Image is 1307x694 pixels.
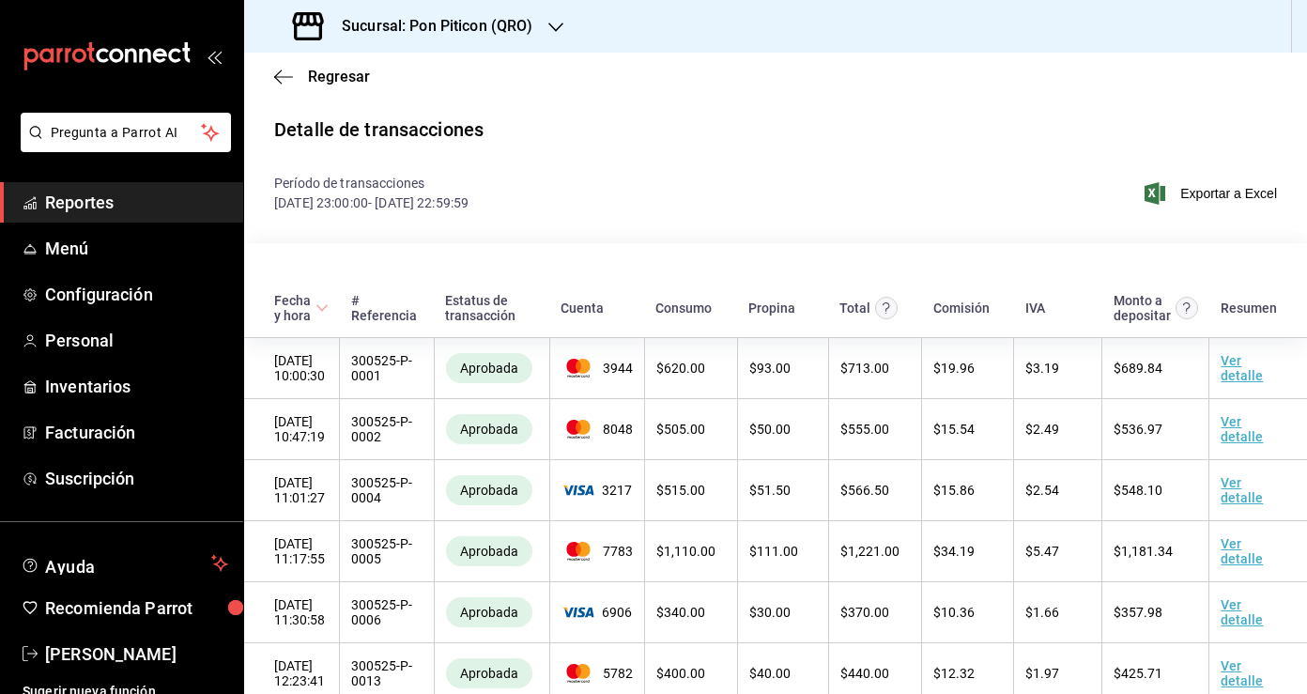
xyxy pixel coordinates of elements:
[446,597,532,627] div: Transacciones cobradas de manera exitosa.
[1114,544,1173,559] span: $ 1,181.34
[340,521,434,582] td: 300525-P-0005
[1025,483,1059,498] span: $ 2.54
[561,420,633,439] span: 8048
[1025,301,1045,316] div: IVA
[1221,414,1263,444] a: Ver detalle
[561,664,633,683] span: 5782
[244,338,340,399] td: [DATE] 10:00:30
[749,605,791,620] span: $ 30.00
[933,544,975,559] span: $ 34.19
[749,666,791,681] span: $ 40.00
[1114,361,1162,376] span: $ 689.84
[453,483,526,498] span: Aprobada
[45,236,228,261] span: Menú
[274,193,469,213] p: [DATE] 23:00:00 - [DATE] 22:59:59
[561,483,633,498] span: 3217
[655,301,712,316] div: Consumo
[1221,475,1263,505] a: Ver detalle
[1114,483,1162,498] span: $ 548.10
[1148,182,1277,205] button: Exportar a Excel
[327,15,533,38] h3: Sucursal: Pon Piticon (QRO)
[1025,605,1059,620] span: $ 1.66
[45,595,228,621] span: Recomienda Parrot
[933,666,975,681] span: $ 12.32
[244,399,340,460] td: [DATE] 10:47:19
[1221,658,1263,688] a: Ver detalle
[749,483,791,498] span: $ 51.50
[446,353,532,383] div: Transacciones cobradas de manera exitosa.
[51,123,202,143] span: Pregunta a Parrot AI
[1114,293,1171,323] div: Monto a depositar
[933,422,975,437] span: $ 15.54
[561,605,633,620] span: 6906
[274,293,329,323] span: Fecha y hora
[933,361,975,376] span: $ 19.96
[749,361,791,376] span: $ 93.00
[45,552,204,575] span: Ayuda
[446,536,532,566] div: Transacciones cobradas de manera exitosa.
[453,422,526,437] span: Aprobada
[445,293,538,323] div: Estatus de transacción
[45,641,228,667] span: [PERSON_NAME]
[1025,666,1059,681] span: $ 1.97
[656,361,705,376] span: $ 620.00
[308,68,370,85] span: Regresar
[839,301,870,316] div: Total
[1176,297,1198,319] svg: Este es el monto resultante del total pagado menos comisión e IVA. Esta será la parte que se depo...
[933,301,990,316] div: Comisión
[561,359,633,378] span: 3944
[749,544,798,559] span: $ 111.00
[446,414,532,444] div: Transacciones cobradas de manera exitosa.
[1221,301,1277,316] div: Resumen
[656,422,705,437] span: $ 505.00
[446,658,532,688] div: Transacciones cobradas de manera exitosa.
[446,475,532,505] div: Transacciones cobradas de manera exitosa.
[274,293,312,323] div: Fecha y hora
[1114,422,1162,437] span: $ 536.97
[840,361,889,376] span: $ 713.00
[340,399,434,460] td: 300525-P-0002
[453,605,526,620] span: Aprobada
[1221,353,1263,383] a: Ver detalle
[207,49,222,64] button: open_drawer_menu
[1221,536,1263,566] a: Ver detalle
[244,460,340,521] td: [DATE] 11:01:27
[656,544,715,559] span: $ 1,110.00
[840,422,889,437] span: $ 555.00
[45,374,228,399] span: Inventarios
[45,282,228,307] span: Configuración
[274,68,370,85] button: Regresar
[1114,666,1162,681] span: $ 425.71
[840,666,889,681] span: $ 440.00
[1221,597,1263,627] a: Ver detalle
[274,116,484,144] div: Detalle de transacciones
[21,113,231,152] button: Pregunta a Parrot AI
[274,174,469,193] p: Período de transacciones
[1025,422,1059,437] span: $ 2.49
[340,582,434,643] td: 300525-P-0006
[749,422,791,437] span: $ 50.00
[933,605,975,620] span: $ 10.36
[340,338,434,399] td: 300525-P-0001
[13,136,231,156] a: Pregunta a Parrot AI
[561,301,604,316] div: Cuenta
[875,297,898,319] svg: Este monto equivale al total pagado por el comensal antes de aplicar Comisión e IVA.
[1025,361,1059,376] span: $ 3.19
[453,361,526,376] span: Aprobada
[656,483,705,498] span: $ 515.00
[840,544,900,559] span: $ 1,221.00
[933,483,975,498] span: $ 15.86
[840,483,889,498] span: $ 566.50
[453,544,526,559] span: Aprobada
[244,582,340,643] td: [DATE] 11:30:58
[45,190,228,215] span: Reportes
[45,328,228,353] span: Personal
[453,666,526,681] span: Aprobada
[1025,544,1059,559] span: $ 5.47
[45,420,228,445] span: Facturación
[840,605,889,620] span: $ 370.00
[244,521,340,582] td: [DATE] 11:17:55
[45,466,228,491] span: Suscripción
[351,293,423,323] div: # Referencia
